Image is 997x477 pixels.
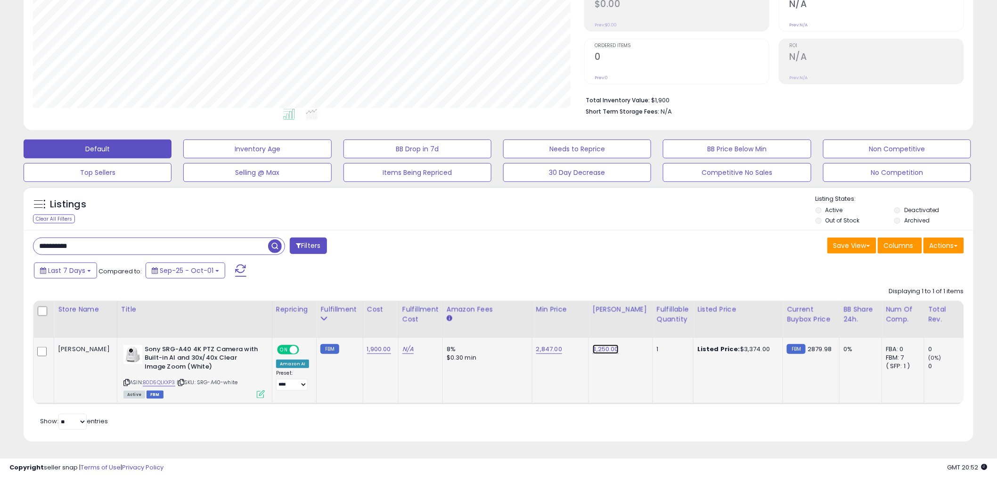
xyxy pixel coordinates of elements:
b: Listed Price: [697,345,740,354]
button: Needs to Reprice [503,140,651,158]
span: OFF [298,345,313,354]
button: BB Price Below Min [663,140,811,158]
a: 3,250.00 [593,345,619,354]
p: Listing States: [816,195,973,204]
div: FBM: 7 [886,354,917,362]
button: Competitive No Sales [663,163,811,182]
label: Active [825,206,843,214]
div: Listed Price [697,304,779,314]
div: FBA: 0 [886,345,917,354]
div: Repricing [276,304,312,314]
span: Ordered Items [595,43,769,49]
div: 0 [928,345,966,354]
div: Displaying 1 to 1 of 1 items [889,287,964,296]
span: 2025-10-9 20:52 GMT [948,463,988,472]
small: (0%) [928,354,941,362]
span: ROI [789,43,964,49]
button: BB Drop in 7d [343,140,491,158]
button: 30 Day Decrease [503,163,651,182]
div: 0% [843,345,874,354]
span: Show: entries [40,417,108,426]
button: Selling @ Max [183,163,331,182]
span: Compared to: [98,267,142,276]
div: Current Buybox Price [787,304,835,324]
button: Items Being Repriced [343,163,491,182]
h2: 0 [595,51,769,64]
a: 2,847.00 [536,345,562,354]
div: Fulfillable Quantity [657,304,689,324]
span: FBM [147,391,163,399]
span: Sep-25 - Oct-01 [160,266,213,275]
small: Prev: $0.00 [595,22,617,28]
div: Preset: [276,370,309,391]
div: Title [121,304,268,314]
button: Non Competitive [823,140,971,158]
small: FBM [320,344,339,354]
button: Columns [878,238,922,254]
div: $0.30 min [447,354,525,362]
div: 1 [657,345,686,354]
h2: N/A [789,51,964,64]
div: Clear All Filters [33,214,75,223]
small: Amazon Fees. [447,314,452,323]
div: Fulfillment Cost [402,304,439,324]
span: Last 7 Days [48,266,85,275]
label: Archived [904,216,930,224]
span: Columns [884,241,914,250]
button: Default [24,140,172,158]
small: Prev: N/A [789,75,808,81]
a: 1,900.00 [367,345,391,354]
span: 2879.98 [808,345,832,354]
label: Deactivated [904,206,940,214]
button: Filters [290,238,327,254]
div: ( SFP: 1 ) [886,362,917,370]
button: No Competition [823,163,971,182]
div: Store Name [58,304,113,314]
a: B0D5QLKXP3 [143,378,175,387]
span: All listings currently available for purchase on Amazon [123,391,145,399]
div: Num of Comp. [886,304,920,324]
button: Sep-25 - Oct-01 [146,263,225,279]
h5: Listings [50,198,86,211]
div: BB Share 24h. [843,304,878,324]
div: Fulfillment [320,304,359,314]
b: Sony SRG-A40 4K PTZ Camera with Built-in AI and 30x/40x Clear Image Zoom (White) [145,345,259,374]
div: $3,374.00 [697,345,776,354]
span: | SKU: SRG-A40-white [177,378,237,386]
label: Out of Stock [825,216,860,224]
span: N/A [661,107,672,116]
small: Prev: N/A [789,22,808,28]
div: Cost [367,304,394,314]
strong: Copyright [9,463,44,472]
div: Total Rev. [928,304,963,324]
div: Amazon AI [276,360,309,368]
li: $1,900 [586,94,957,105]
b: Total Inventory Value: [586,96,650,104]
small: Prev: 0 [595,75,608,81]
div: ASIN: [123,345,265,397]
img: 31rQlbq5bcL._SL40_.jpg [123,345,142,364]
button: Top Sellers [24,163,172,182]
button: Inventory Age [183,140,331,158]
a: Terms of Use [81,463,121,472]
a: N/A [402,345,414,354]
small: FBM [787,344,805,354]
button: Last 7 Days [34,263,97,279]
span: ON [278,345,290,354]
b: Short Term Storage Fees: [586,107,659,115]
div: [PERSON_NAME] [58,345,110,354]
a: Privacy Policy [122,463,163,472]
div: Amazon Fees [447,304,528,314]
div: seller snap | | [9,463,163,472]
button: Save View [827,238,876,254]
div: [PERSON_NAME] [593,304,649,314]
div: 8% [447,345,525,354]
button: Actions [923,238,964,254]
div: Min Price [536,304,585,314]
div: 0 [928,362,966,370]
